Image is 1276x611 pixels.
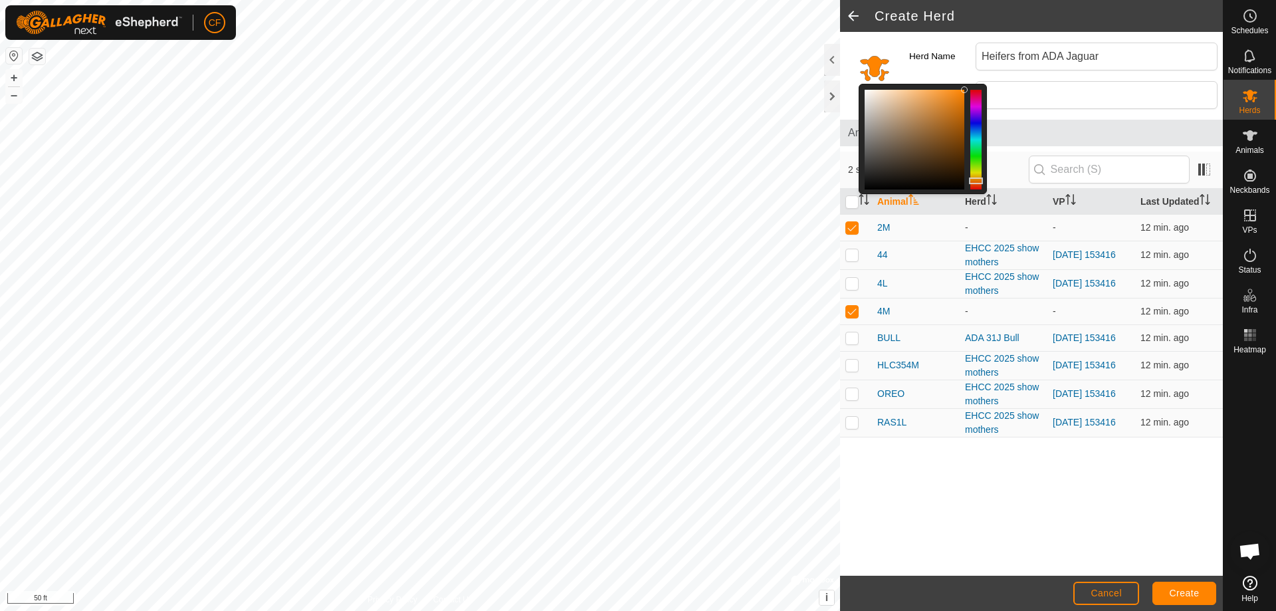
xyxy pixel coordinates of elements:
[1140,278,1189,289] span: Sep 2, 2025, 8:02 PM
[1140,388,1189,399] span: Sep 2, 2025, 8:02 PM
[877,221,890,235] span: 2M
[1140,306,1189,316] span: Sep 2, 2025, 8:02 PM
[1053,306,1056,316] app-display-virtual-paddock-transition: -
[1140,360,1189,370] span: Sep 2, 2025, 8:02 PM
[1029,156,1190,183] input: Search (S)
[859,196,869,207] p-sorticon: Activate to sort
[1230,531,1270,571] a: Open chat
[1241,594,1258,602] span: Help
[1140,222,1189,233] span: Sep 2, 2025, 8:02 PM
[1053,278,1116,289] a: [DATE] 153416
[1223,570,1276,608] a: Help
[1140,417,1189,428] span: Sep 2, 2025, 8:02 PM
[877,358,919,372] span: HLC354M
[965,331,1042,345] div: ADA 31J Bull
[909,43,976,70] label: Herd Name
[1239,106,1260,114] span: Herds
[29,49,45,64] button: Map Layers
[1235,146,1264,154] span: Animals
[848,125,1215,141] span: Animals
[965,241,1042,269] div: EHCC 2025 show mothers
[1053,417,1116,428] a: [DATE] 153416
[877,277,888,291] span: 4L
[1228,66,1271,74] span: Notifications
[6,87,22,103] button: –
[819,590,834,605] button: i
[6,70,22,86] button: +
[909,81,976,109] label: Description
[1242,226,1257,234] span: VPs
[368,594,417,606] a: Privacy Policy
[1047,189,1135,215] th: VP
[1241,306,1257,314] span: Infra
[875,8,1223,24] h2: Create Herd
[1053,249,1116,260] a: [DATE] 153416
[1200,196,1210,207] p-sorticon: Activate to sort
[1053,332,1116,343] a: [DATE] 153416
[965,409,1042,437] div: EHCC 2025 show mothers
[965,352,1042,380] div: EHCC 2025 show mothers
[1238,266,1261,274] span: Status
[1152,582,1216,605] button: Create
[825,592,828,603] span: i
[1053,388,1116,399] a: [DATE] 153416
[1170,588,1200,598] span: Create
[1053,360,1116,370] a: [DATE] 153416
[986,196,997,207] p-sorticon: Activate to sort
[872,189,960,215] th: Animal
[1140,332,1189,343] span: Sep 2, 2025, 8:02 PM
[960,189,1047,215] th: Herd
[1065,196,1076,207] p-sorticon: Activate to sort
[848,163,1029,177] span: 2 selected of 8
[877,416,906,429] span: RAS1L
[209,16,221,30] span: CF
[1140,249,1189,260] span: Sep 2, 2025, 8:02 PM
[908,196,919,207] p-sorticon: Activate to sort
[877,248,888,262] span: 44
[1233,346,1266,354] span: Heatmap
[877,331,901,345] span: BULL
[965,270,1042,298] div: EHCC 2025 show mothers
[877,387,904,401] span: OREO
[965,221,1042,235] div: -
[877,305,890,318] span: 4M
[433,594,473,606] a: Contact Us
[1135,189,1223,215] th: Last Updated
[1231,27,1268,35] span: Schedules
[1091,588,1122,598] span: Cancel
[16,11,182,35] img: Gallagher Logo
[1073,582,1139,605] button: Cancel
[1229,186,1269,194] span: Neckbands
[965,305,1042,318] div: -
[1053,222,1056,233] app-display-virtual-paddock-transition: -
[965,380,1042,408] div: EHCC 2025 show mothers
[6,48,22,64] button: Reset Map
